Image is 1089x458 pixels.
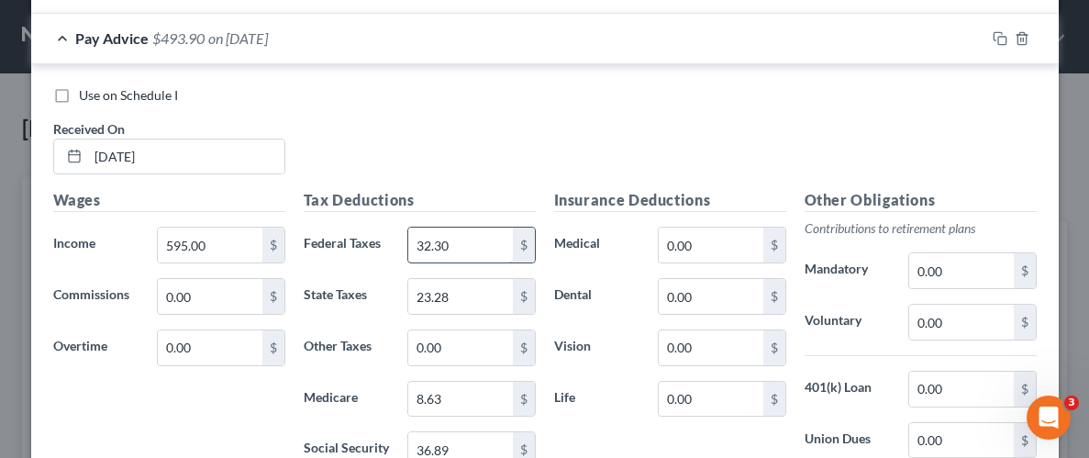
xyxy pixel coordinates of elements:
div: $ [763,330,785,365]
div: $ [262,228,284,263]
input: MM/DD/YYYY [88,140,284,174]
label: Vision [545,330,650,366]
input: 0.00 [659,330,762,365]
h5: Tax Deductions [304,189,536,212]
input: 0.00 [909,423,1013,458]
label: Dental [545,278,650,315]
label: 401(k) Loan [795,371,900,408]
label: Other Taxes [294,330,399,366]
span: Use on Schedule I [79,87,178,103]
input: 0.00 [408,279,512,314]
label: Life [545,381,650,418]
div: $ [763,279,785,314]
div: $ [513,382,535,417]
div: $ [513,330,535,365]
input: 0.00 [909,253,1013,288]
label: Mandatory [795,252,900,289]
input: 0.00 [659,279,762,314]
label: Medicare [294,381,399,418]
span: Received On [53,121,125,137]
span: $493.90 [152,29,205,47]
div: $ [513,228,535,263]
input: 0.00 [659,228,762,263]
div: $ [763,382,785,417]
div: $ [1014,305,1036,340]
label: Federal Taxes [294,227,399,263]
input: 0.00 [659,382,762,417]
p: Contributions to retirement plans [805,219,1037,238]
label: Medical [545,227,650,263]
h5: Wages [53,189,285,212]
label: Overtime [44,330,149,366]
iframe: Intercom live chat [1027,396,1071,440]
h5: Insurance Deductions [554,189,786,212]
span: on [DATE] [208,29,268,47]
input: 0.00 [408,228,512,263]
label: Voluntary [795,304,900,341]
div: $ [1014,423,1036,458]
div: $ [513,279,535,314]
div: $ [1014,372,1036,407]
span: 3 [1064,396,1079,410]
input: 0.00 [909,372,1013,407]
label: State Taxes [294,278,399,315]
div: $ [262,330,284,365]
span: Pay Advice [75,29,149,47]
h5: Other Obligations [805,189,1037,212]
input: 0.00 [408,382,512,417]
span: Income [53,235,95,251]
div: $ [262,279,284,314]
input: 0.00 [909,305,1013,340]
div: $ [1014,253,1036,288]
input: 0.00 [408,330,512,365]
div: $ [763,228,785,263]
input: 0.00 [158,330,261,365]
input: 0.00 [158,228,261,263]
label: Commissions [44,278,149,315]
input: 0.00 [158,279,261,314]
